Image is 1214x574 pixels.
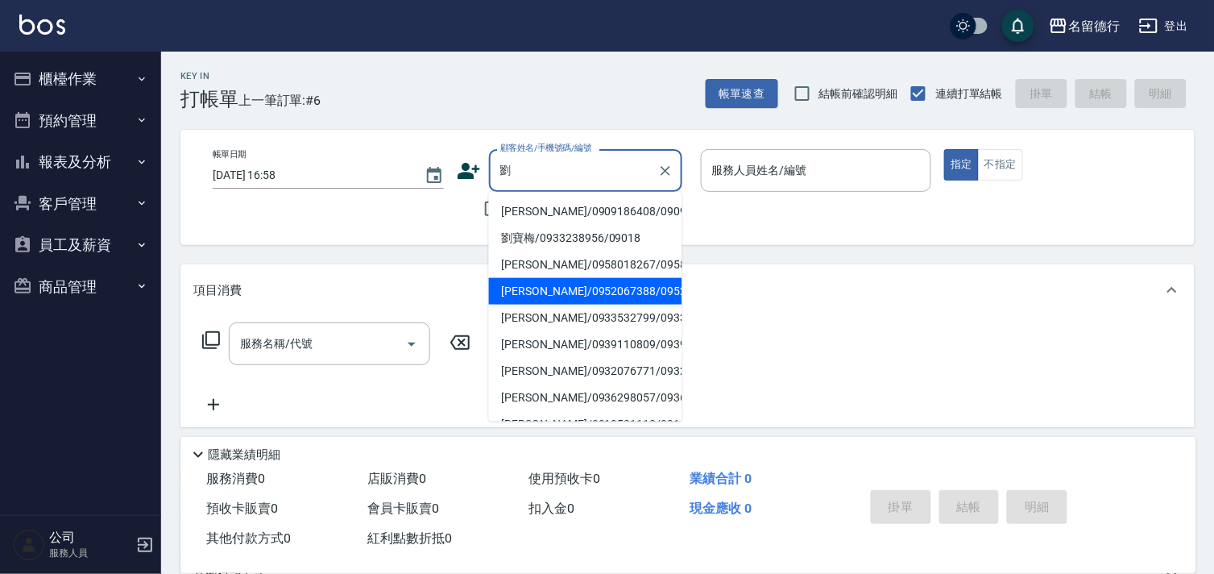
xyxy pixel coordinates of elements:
[238,90,321,110] span: 上一筆訂單:#6
[208,447,280,464] p: 隱藏業績明細
[944,149,979,181] button: 指定
[367,471,426,486] span: 店販消費 0
[6,58,155,100] button: 櫃檯作業
[500,142,592,154] label: 顧客姓名/手機號碼/編號
[206,471,265,486] span: 服務消費 0
[6,224,155,266] button: 員工及薪資
[206,501,278,516] span: 預收卡販賣 0
[978,149,1023,181] button: 不指定
[180,71,238,81] h2: Key In
[654,160,677,182] button: Clear
[13,529,45,561] img: Person
[489,411,682,438] li: [PERSON_NAME]/0919521113/0919521113
[1042,10,1126,43] button: 名留德行
[415,156,454,195] button: Choose date, selected date is 2025-09-14
[213,148,247,160] label: 帳單日期
[6,100,155,142] button: 預約管理
[1133,11,1195,41] button: 登出
[935,85,1003,102] span: 連續打單結帳
[367,501,439,516] span: 會員卡販賣 0
[489,331,682,358] li: [PERSON_NAME]/0939110809/0939110809
[399,331,425,357] button: Open
[489,198,682,225] li: [PERSON_NAME]/0909186408/0909186408
[489,385,682,411] li: [PERSON_NAME]/0936298057/0936298057
[6,183,155,225] button: 客戶管理
[180,88,238,110] h3: 打帳單
[19,15,65,35] img: Logo
[528,471,600,486] span: 使用預收卡 0
[6,266,155,308] button: 商品管理
[1002,10,1034,42] button: save
[213,162,408,189] input: YYYY/MM/DD hh:mm
[690,471,752,486] span: 業績合計 0
[1068,16,1120,36] div: 名留德行
[489,252,682,278] li: [PERSON_NAME]/0958018267/0958018267
[690,501,752,516] span: 現金應收 0
[367,530,452,546] span: 紅利點數折抵 0
[489,225,682,252] li: 劉寶梅/0933238956/09018
[489,305,682,331] li: [PERSON_NAME]/0933532799/0933532799
[819,85,898,102] span: 結帳前確認明細
[6,141,155,183] button: 報表及分析
[489,278,682,305] li: [PERSON_NAME]/0952067388/0952067388
[206,530,291,546] span: 其他付款方式 0
[49,546,131,560] p: 服務人員
[489,358,682,385] li: [PERSON_NAME]/0932076771/0932076771
[193,282,242,299] p: 項目消費
[180,264,1195,316] div: 項目消費
[528,501,574,516] span: 扣入金 0
[706,79,778,109] button: 帳單速查
[49,530,131,546] h5: 公司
